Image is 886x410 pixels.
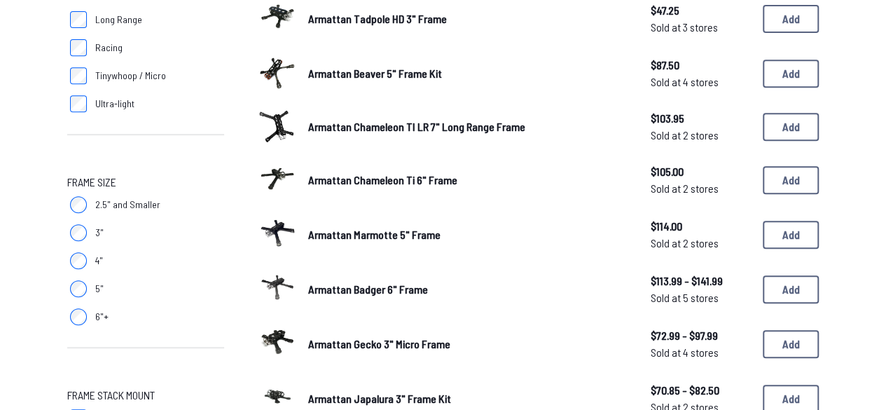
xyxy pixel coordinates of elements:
[651,289,752,306] span: Sold at 5 stores
[95,282,104,296] span: 5"
[308,65,628,82] a: Armattan Beaver 5" Frame Kit
[651,344,752,361] span: Sold at 4 stores
[70,252,87,269] input: 4"
[651,110,752,127] span: $103.95
[763,221,819,249] button: Add
[258,322,297,366] a: image
[258,158,297,198] img: image
[258,322,297,362] img: image
[651,127,752,144] span: Sold at 2 stores
[308,226,628,243] a: Armattan Marmotte 5" Frame
[258,52,297,91] img: image
[70,11,87,28] input: Long Range
[258,109,297,143] img: image
[308,390,628,407] a: Armattan Japalura 3" Frame Kit
[258,213,297,252] img: image
[308,336,628,353] a: Armattan Gecko 3" Micro Frame
[308,67,442,80] span: Armattan Beaver 5" Frame Kit
[763,330,819,358] button: Add
[258,107,297,147] a: image
[95,13,142,27] span: Long Range
[651,327,752,344] span: $72.99 - $97.99
[70,280,87,297] input: 5"
[95,198,160,212] span: 2.5" and Smaller
[95,226,104,240] span: 3"
[308,120,525,133] span: Armattan Chameleon TI LR 7" Long Range Frame
[67,387,155,404] span: Frame Stack Mount
[763,275,819,303] button: Add
[67,174,116,191] span: Frame Size
[308,172,628,189] a: Armattan Chameleon Ti 6" Frame
[651,218,752,235] span: $114.00
[70,95,87,112] input: Ultra-light
[308,392,451,405] span: Armattan Japalura 3" Frame Kit
[651,382,752,399] span: $70.85 - $82.50
[763,113,819,141] button: Add
[258,213,297,257] a: image
[651,74,752,90] span: Sold at 4 stores
[308,11,628,27] a: Armattan Tadpole HD 3" Frame
[95,69,166,83] span: Tinywhoop / Micro
[308,118,628,135] a: Armattan Chameleon TI LR 7" Long Range Frame
[308,282,428,296] span: Armattan Badger 6" Frame
[651,57,752,74] span: $87.50
[651,163,752,180] span: $105.00
[95,41,123,55] span: Racing
[651,2,752,19] span: $47.25
[258,268,297,311] a: image
[763,5,819,33] button: Add
[651,19,752,36] span: Sold at 3 stores
[258,52,297,95] a: image
[651,273,752,289] span: $113.99 - $141.99
[651,235,752,252] span: Sold at 2 stores
[95,97,134,111] span: Ultra-light
[308,228,441,241] span: Armattan Marmotte 5" Frame
[308,12,447,25] span: Armattan Tadpole HD 3" Frame
[308,281,628,298] a: Armattan Badger 6" Frame
[95,254,103,268] span: 4"
[70,224,87,241] input: 3"
[70,308,87,325] input: 6"+
[95,310,109,324] span: 6"+
[763,60,819,88] button: Add
[70,39,87,56] input: Racing
[258,158,297,202] a: image
[258,268,297,307] img: image
[651,180,752,197] span: Sold at 2 stores
[70,196,87,213] input: 2.5" and Smaller
[308,173,457,186] span: Armattan Chameleon Ti 6" Frame
[308,337,450,350] span: Armattan Gecko 3" Micro Frame
[763,166,819,194] button: Add
[70,67,87,84] input: Tinywhoop / Micro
